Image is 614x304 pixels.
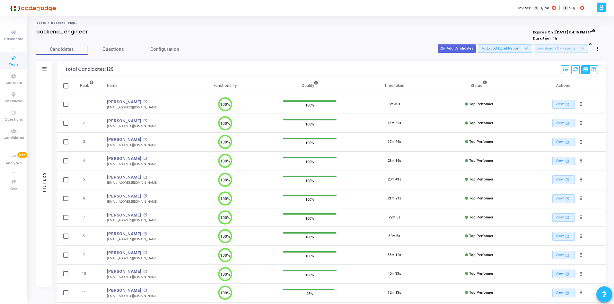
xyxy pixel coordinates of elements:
[107,231,141,237] a: [PERSON_NAME]
[469,140,493,144] span: Top Performer
[569,5,579,11] span: 28/31
[305,253,314,259] span: 100%
[306,290,313,297] span: 95%
[534,44,588,53] button: Download PDF Reports
[143,289,147,292] mat-icon: open_in_new
[5,99,23,104] span: Interviews
[305,215,314,221] span: 100%
[107,193,141,199] a: [PERSON_NAME]
[577,251,586,260] button: Actions
[469,177,493,181] span: Top Performer
[107,294,158,299] div: [EMAIL_ADDRESS][DOMAIN_NAME]
[469,159,493,163] span: Top Performer
[577,270,586,279] button: Actions
[73,189,101,208] td: 6
[107,118,141,124] a: [PERSON_NAME]
[107,162,158,167] div: [EMAIL_ADDRESS][DOMAIN_NAME]
[107,180,158,185] div: [EMAIL_ADDRESS][DOMAIN_NAME]
[4,135,24,141] span: Candidates
[437,77,522,95] th: Status
[577,156,586,165] button: Actions
[143,270,147,273] mat-icon: open_in_new
[480,46,485,51] mat-icon: save_alt
[469,253,493,257] span: Top Performer
[388,139,401,145] div: 17m 44s
[143,100,147,104] mat-icon: open_in_new
[143,251,147,254] mat-icon: open_in_new
[469,102,493,106] span: Top Performer
[9,62,19,68] span: Tests
[388,196,401,201] div: 21m 21s
[565,139,570,145] mat-icon: open_in_new
[305,102,314,108] span: 100%
[565,271,570,277] mat-icon: open_in_new
[577,175,586,184] button: Actions
[565,234,570,239] mat-icon: open_in_new
[107,218,158,223] div: [EMAIL_ADDRESS][DOMAIN_NAME]
[388,121,401,126] div: 13m 52s
[384,82,404,89] div: Time taken
[533,28,595,35] strong: Expires On : [DATE] 04:15 PM IST
[577,100,586,109] button: Actions
[107,136,141,143] a: [PERSON_NAME]
[539,5,550,11] span: 0/246
[469,215,493,219] span: Top Performer
[552,251,575,260] a: View
[107,82,118,89] div: Name
[183,77,268,95] th: Functionality
[73,114,101,133] td: 2
[268,77,352,95] th: Quality
[388,158,401,164] div: 23m 14s
[107,124,158,129] div: [EMAIL_ADDRESS][DOMAIN_NAME]
[73,264,101,283] td: 10
[73,208,101,227] td: 7
[518,5,531,11] label: Invites:
[107,275,158,280] div: [EMAIL_ADDRESS][DOMAIN_NAME]
[552,194,575,203] a: View
[143,119,147,123] mat-icon: open_in_new
[51,21,83,25] span: backend_engineer
[559,5,560,11] span: |
[577,213,586,222] button: Actions
[107,256,158,261] div: [EMAIL_ADDRESS][DOMAIN_NAME]
[36,21,606,25] nav: breadcrumb
[143,194,147,198] mat-icon: open_in_new
[305,196,314,203] span: 100%
[143,232,147,236] mat-icon: open_in_new
[305,177,314,184] span: 100%
[478,44,532,53] button: Export Excel Report
[4,37,23,42] span: Dashboard
[565,158,570,164] mat-icon: open_in_new
[388,253,401,258] div: 33m 12s
[8,2,56,14] img: logo
[107,143,158,148] div: [EMAIL_ADDRESS][DOMAIN_NAME]
[107,99,141,105] a: [PERSON_NAME]
[552,100,575,109] a: View
[41,147,47,217] div: Filters
[565,102,570,107] mat-icon: open_in_new
[73,170,101,189] td: 5
[107,268,141,275] a: [PERSON_NAME]
[565,290,570,296] mat-icon: open_in_new
[88,46,139,53] span: Questions
[389,234,400,239] div: 30m 8s
[73,152,101,170] td: 4
[143,138,147,142] mat-icon: open_in_new
[73,133,101,152] td: 3
[440,46,445,51] mat-icon: person_add_alt
[36,21,46,25] a: Tests
[563,6,567,11] span: I
[5,80,22,86] span: Contests
[469,234,493,238] span: Top Performer
[577,232,586,241] button: Actions
[565,120,570,126] mat-icon: open_in_new
[577,119,586,128] button: Actions
[65,67,113,72] div: Total Candidates: 129
[4,117,23,123] span: Questions
[107,287,141,294] a: [PERSON_NAME]
[469,272,493,276] span: Top Performer
[143,176,147,179] mat-icon: open_in_new
[107,174,141,180] a: [PERSON_NAME]
[73,283,101,302] td: 11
